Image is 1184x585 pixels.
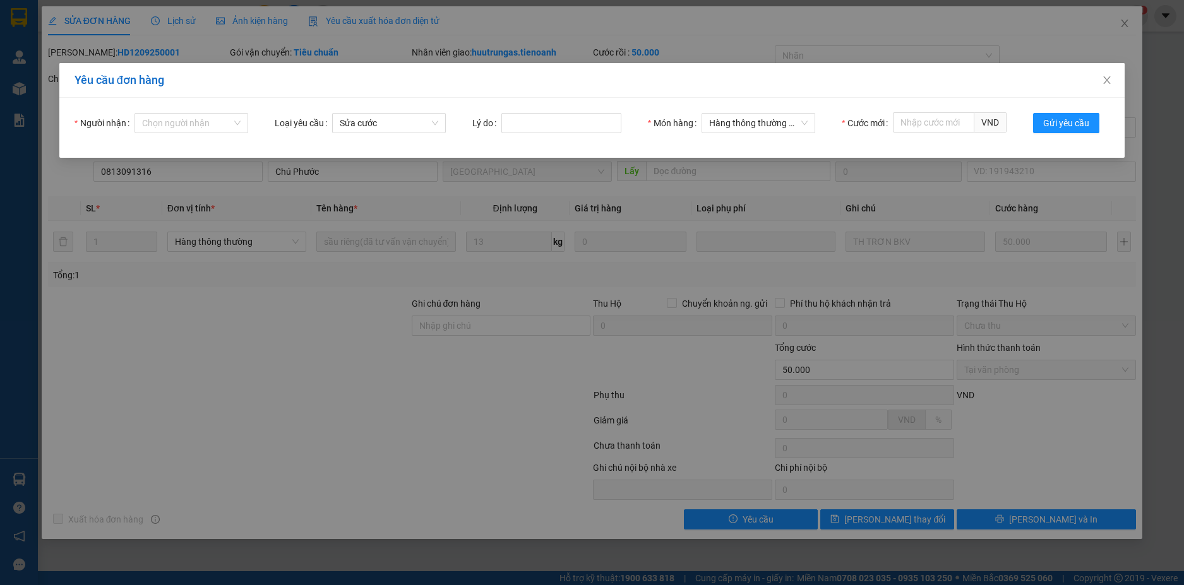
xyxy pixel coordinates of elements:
[472,113,501,133] label: Lý do
[974,112,1007,133] span: VND
[1102,75,1112,85] span: close
[142,114,232,133] input: Người nhận
[340,114,438,133] span: Sửa cước
[893,112,974,133] input: Cước mới
[1033,113,1099,133] button: Gửi yêu cầu
[1043,116,1089,130] span: Gửi yêu cầu
[75,73,1110,87] div: Yêu cầu đơn hàng
[501,113,621,133] input: Lý do
[275,113,332,133] label: Loại yêu cầu
[709,114,808,133] span: Hàng thông thường
[842,113,893,133] label: Cước mới
[1089,63,1125,98] button: Close
[75,113,135,133] label: Người nhận
[648,113,702,133] label: Món hàng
